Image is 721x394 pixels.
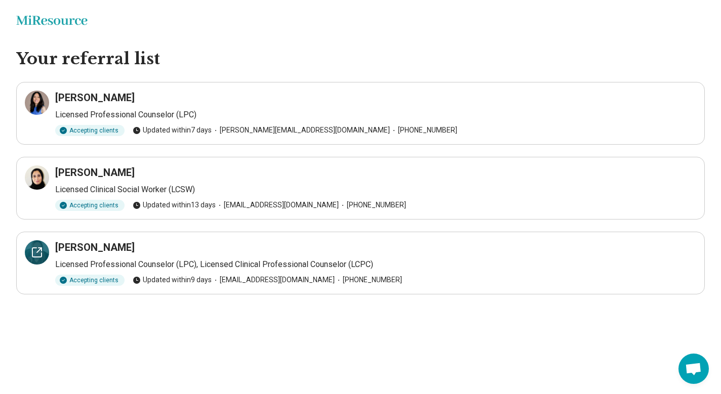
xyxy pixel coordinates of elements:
h3: [PERSON_NAME] [55,165,135,180]
span: [PHONE_NUMBER] [390,125,457,136]
div: Accepting clients [55,200,125,211]
span: [PERSON_NAME][EMAIL_ADDRESS][DOMAIN_NAME] [212,125,390,136]
span: Updated within 9 days [133,275,212,285]
h3: [PERSON_NAME] [55,91,135,105]
h1: Your referral list [16,49,705,70]
div: Accepting clients [55,125,125,136]
p: Licensed Professional Counselor (LPC), Licensed Clinical Professional Counselor (LCPC) [55,258,696,271]
span: [PHONE_NUMBER] [339,200,406,210]
div: Accepting clients [55,275,125,286]
span: [EMAIL_ADDRESS][DOMAIN_NAME] [212,275,335,285]
div: Open chat [678,354,709,384]
p: Licensed Professional Counselor (LPC) [55,109,696,121]
span: Updated within 13 days [133,200,216,210]
span: [EMAIL_ADDRESS][DOMAIN_NAME] [216,200,339,210]
span: Updated within 7 days [133,125,212,136]
p: Licensed Clinical Social Worker (LCSW) [55,184,696,196]
span: [PHONE_NUMBER] [335,275,402,285]
h3: [PERSON_NAME] [55,240,135,254]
